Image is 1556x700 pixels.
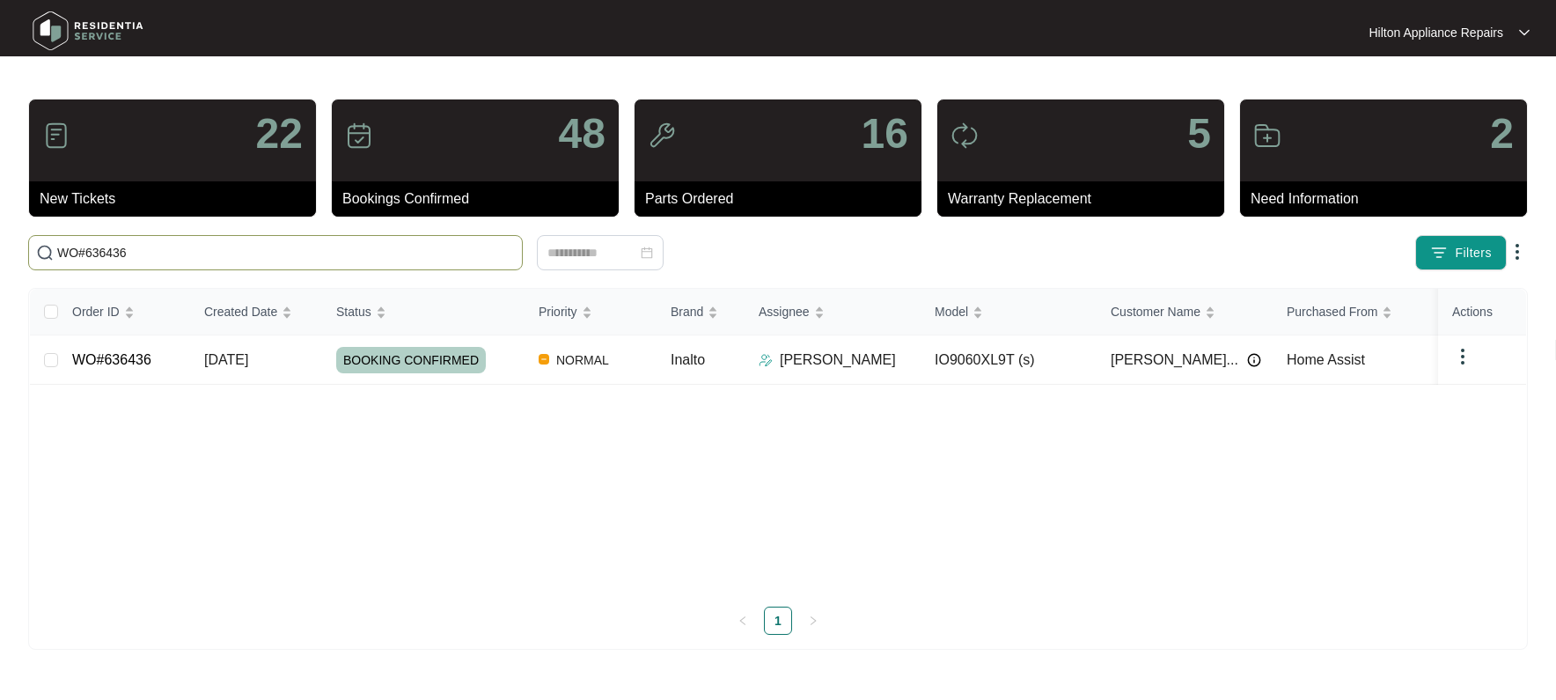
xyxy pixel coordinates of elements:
img: search-icon [36,244,54,262]
span: BOOKING CONFIRMED [336,347,486,373]
th: Assignee [745,289,921,335]
span: Assignee [759,302,810,321]
img: icon [42,122,70,150]
span: Home Assist [1287,352,1365,367]
span: Customer Name [1111,302,1200,321]
input: Search by Order Id, Assignee Name, Customer Name, Brand and Model [57,243,515,262]
th: Purchased From [1273,289,1449,335]
p: 5 [1187,113,1211,155]
p: 2 [1490,113,1514,155]
span: Model [935,302,968,321]
button: filter iconFilters [1415,235,1507,270]
th: Priority [525,289,657,335]
button: right [799,607,827,635]
th: Order ID [58,289,190,335]
span: Brand [671,302,703,321]
th: Created Date [190,289,322,335]
img: Assigner Icon [759,353,773,367]
a: 1 [765,608,791,634]
span: [PERSON_NAME]... [1111,350,1238,371]
img: residentia service logo [26,4,150,57]
img: icon [1253,122,1281,150]
span: Filters [1455,244,1492,262]
p: Hilton Appliance Repairs [1369,24,1503,41]
span: Created Date [204,302,277,321]
th: Status [322,289,525,335]
img: dropdown arrow [1519,28,1530,37]
img: dropdown arrow [1507,241,1528,262]
p: New Tickets [40,188,316,210]
img: icon [648,122,676,150]
li: Previous Page [729,607,757,635]
p: Bookings Confirmed [342,188,619,210]
p: 16 [862,113,908,155]
p: Warranty Replacement [948,188,1224,210]
span: NORMAL [549,350,616,371]
span: left [738,615,748,626]
p: 22 [256,113,303,155]
p: 48 [559,113,606,155]
p: Parts Ordered [645,188,921,210]
li: Next Page [799,607,827,635]
th: Brand [657,289,745,335]
th: Model [921,289,1097,335]
span: Order ID [72,302,120,321]
li: 1 [764,607,792,635]
p: Need Information [1251,188,1527,210]
th: Customer Name [1097,289,1273,335]
span: [DATE] [204,352,248,367]
button: left [729,607,757,635]
img: dropdown arrow [1452,346,1473,367]
img: icon [950,122,979,150]
a: WO#636436 [72,352,151,367]
span: Priority [539,302,577,321]
span: Purchased From [1287,302,1377,321]
span: Status [336,302,371,321]
p: [PERSON_NAME] [780,350,896,371]
td: IO9060XL9T (s) [921,335,1097,385]
img: icon [345,122,373,150]
th: Actions [1438,289,1526,335]
span: right [808,615,818,626]
span: Inalto [671,352,705,367]
img: Info icon [1247,353,1261,367]
img: Vercel Logo [539,354,549,365]
img: filter icon [1430,244,1448,262]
